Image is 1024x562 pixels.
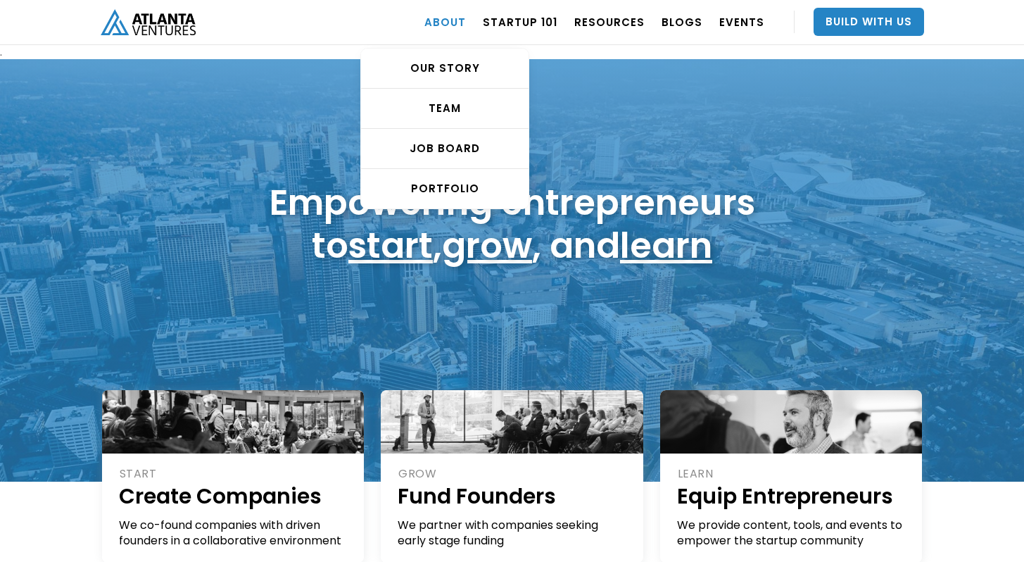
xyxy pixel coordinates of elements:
[361,182,529,196] div: PORTFOLIO
[361,142,529,156] div: Job Board
[361,49,529,89] a: OUR STORY
[483,2,557,42] a: Startup 101
[361,61,529,75] div: OUR STORY
[361,89,529,129] a: TEAM
[398,518,628,549] div: We partner with companies seeking early stage funding
[361,169,529,208] a: PORTFOLIO
[678,466,907,482] div: LEARN
[398,466,628,482] div: GROW
[424,2,466,42] a: ABOUT
[398,482,628,511] h1: Fund Founders
[442,220,532,270] a: grow
[361,129,529,169] a: Job Board
[677,482,907,511] h1: Equip Entrepreneurs
[814,8,924,36] a: Build With Us
[574,2,645,42] a: RESOURCES
[677,518,907,549] div: We provide content, tools, and events to empower the startup community
[270,181,755,267] h1: Empowering entrepreneurs to , , and
[719,2,764,42] a: EVENTS
[348,220,433,270] a: start
[361,101,529,115] div: TEAM
[119,518,349,549] div: We co-found companies with driven founders in a collaborative environment
[119,482,349,511] h1: Create Companies
[620,220,712,270] a: learn
[120,466,349,482] div: START
[662,2,702,42] a: BLOGS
